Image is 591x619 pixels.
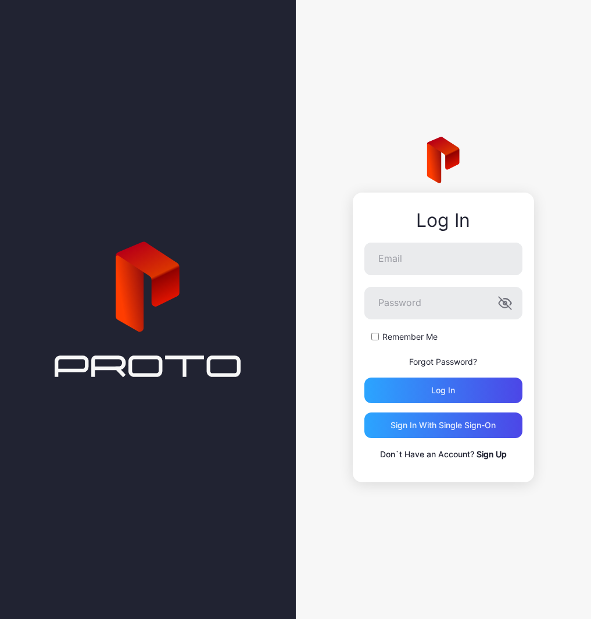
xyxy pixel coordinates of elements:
[364,378,522,403] button: Log in
[364,243,522,275] input: Email
[431,386,455,395] div: Log in
[364,287,522,319] input: Password
[477,449,507,459] a: Sign Up
[498,296,512,310] button: Password
[382,331,438,343] label: Remember Me
[364,447,522,461] p: Don`t Have an Account?
[364,412,522,438] button: Sign in With Single Sign-On
[364,210,522,231] div: Log In
[391,421,496,430] div: Sign in With Single Sign-On
[409,357,477,367] a: Forgot Password?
